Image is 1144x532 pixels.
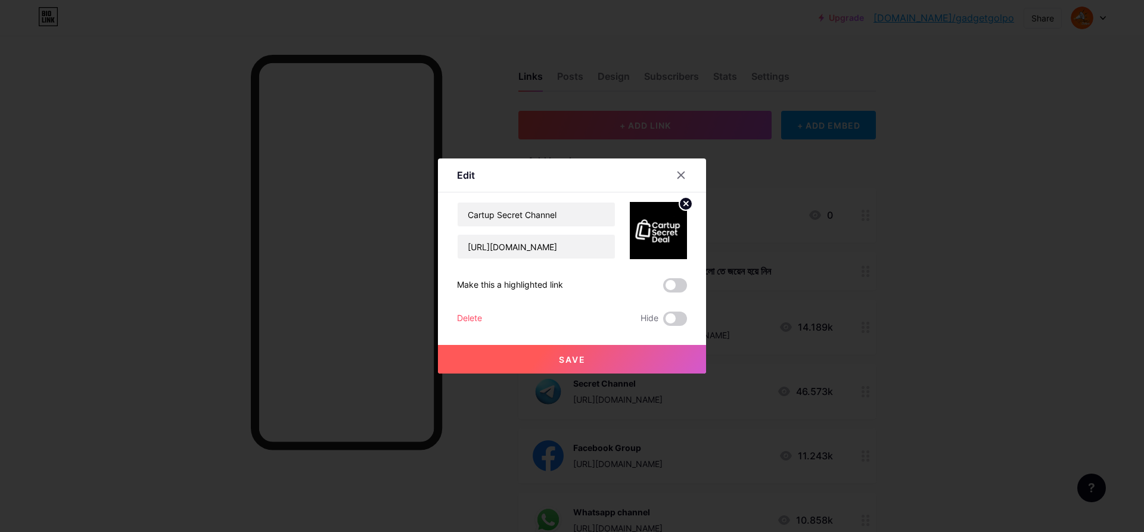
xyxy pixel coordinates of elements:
span: Save [559,354,586,365]
div: Make this a highlighted link [457,278,563,293]
button: Save [438,345,706,374]
img: link_thumbnail [630,202,687,259]
input: Title [458,203,615,226]
div: Delete [457,312,482,326]
span: Hide [641,312,658,326]
div: Edit [457,168,475,182]
input: URL [458,235,615,259]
